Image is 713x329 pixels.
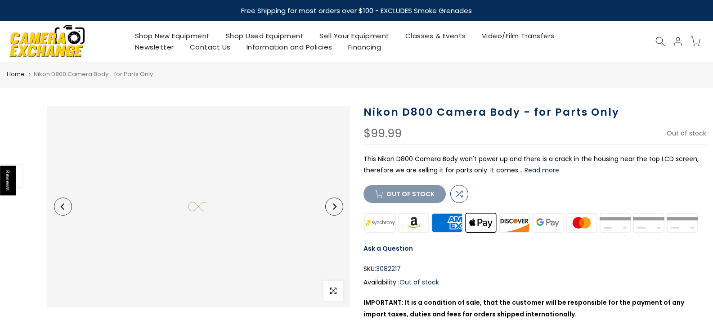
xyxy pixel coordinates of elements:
[363,106,707,119] h1: Nikon D800 Camera Body - for Parts Only
[182,41,238,53] a: Contact Us
[54,198,72,216] button: Previous
[127,30,218,41] a: Shop New Equipment
[34,70,153,78] span: Nikon D800 Camera Body - for Parts Only
[241,6,472,15] strong: Free Shipping for most orders over $100 - EXCLUDES Smoke Grenades
[238,41,340,53] a: Information and Policies
[363,244,413,253] a: Ask a Question
[312,30,398,41] a: Sell Your Equipment
[667,129,706,138] span: Out of stock
[363,128,402,140] div: $99.99
[399,278,439,287] span: Out of stock
[325,198,343,216] button: Next
[498,212,531,234] img: discover
[397,30,474,41] a: Classes & Events
[397,212,430,234] img: amazon payments
[632,212,666,234] img: shopify pay
[363,263,707,275] div: SKU:
[340,41,389,53] a: Financing
[464,212,498,234] img: apple pay
[376,263,401,275] span: 3082217
[363,277,707,288] div: Availability :
[7,70,25,79] a: Home
[363,298,684,318] strong: IMPORTANT: It is a condition of sale, that the customer will be responsible for the payment of an...
[665,212,699,234] img: visa
[565,212,598,234] img: master
[430,212,464,234] img: american express
[525,166,559,174] button: Read more
[218,30,312,41] a: Shop Used Equipment
[363,212,397,234] img: synchrony
[598,212,632,234] img: paypal
[363,153,707,176] p: This Nikon D800 Camera Body won't power up and there is a crack in the housing near the top LCD s...
[531,212,565,234] img: google pay
[127,41,182,53] a: Newsletter
[474,30,562,41] a: Video/Film Transfers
